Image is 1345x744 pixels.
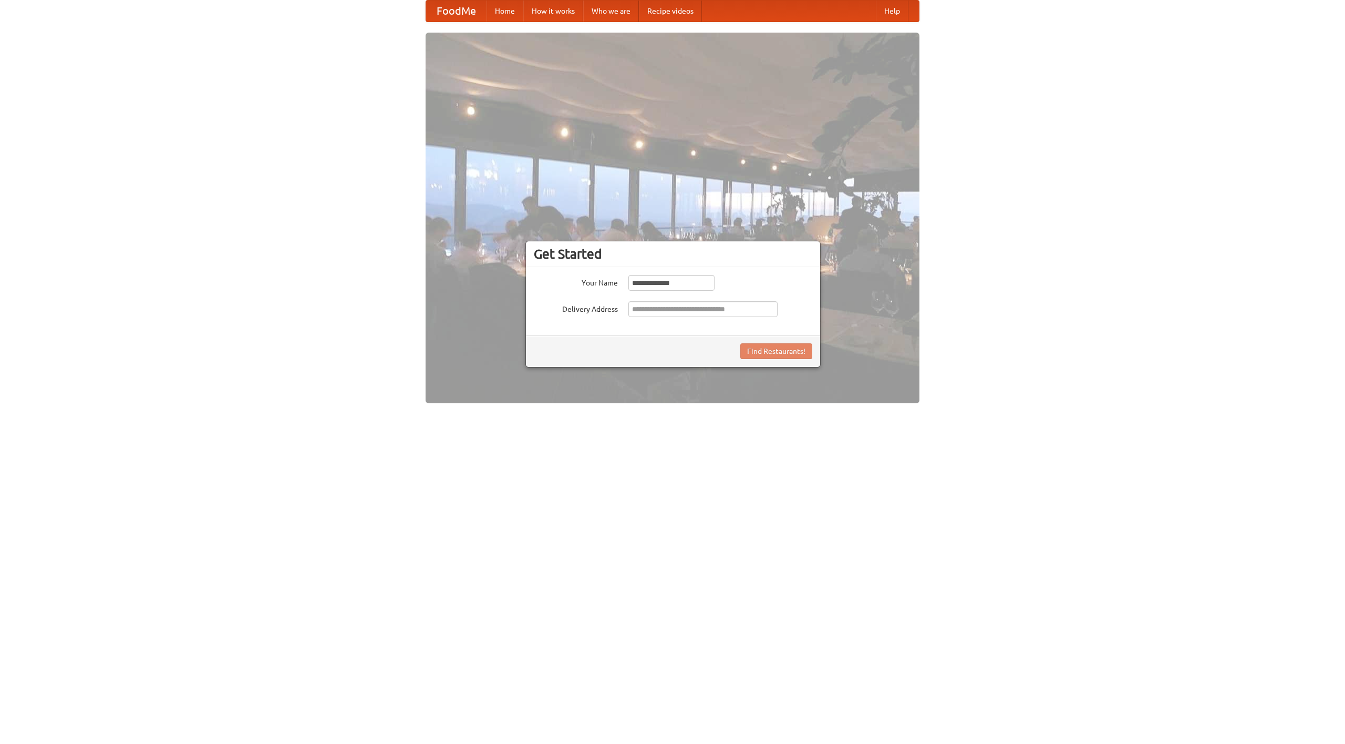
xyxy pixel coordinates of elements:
a: Recipe videos [639,1,702,22]
h3: Get Started [534,246,812,262]
a: FoodMe [426,1,487,22]
a: How it works [523,1,583,22]
a: Help [876,1,908,22]
a: Home [487,1,523,22]
label: Your Name [534,275,618,288]
label: Delivery Address [534,301,618,314]
a: Who we are [583,1,639,22]
button: Find Restaurants! [740,343,812,359]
